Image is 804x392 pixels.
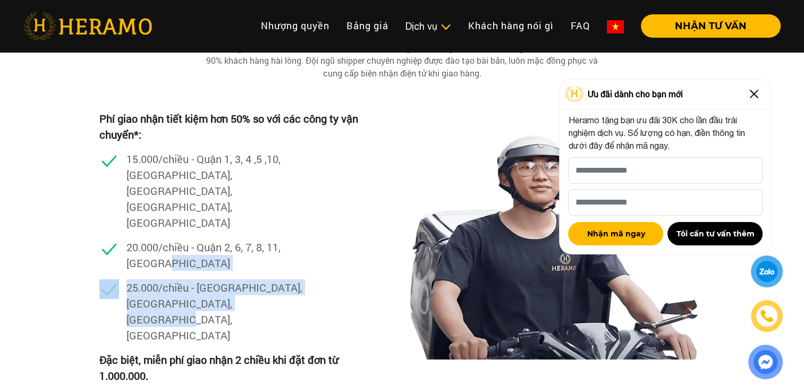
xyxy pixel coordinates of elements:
[607,20,624,33] img: vn-flag.png
[338,14,397,37] a: Bảng giá
[126,279,307,343] p: 25.000/chiều - [GEOGRAPHIC_DATA], [GEOGRAPHIC_DATA], [GEOGRAPHIC_DATA], [GEOGRAPHIC_DATA]
[126,239,307,271] p: 20.000/chiều - Quận 2, 6, 7, 8, 11, [GEOGRAPHIC_DATA]
[99,151,119,171] img: checked.svg
[568,114,763,152] p: Heramo tặng bạn ưu đãi 30K cho lần đầu trải nghiệm dịch vụ. Số lượng có hạn, điền thông tin dưới ...
[405,19,451,33] div: Dịch vụ
[402,101,705,360] img: Heramo ve sinh giat hap giay giao nhan tan noi HCM
[99,352,372,384] p: Đặc biệt, miễn phí giao nhận 2 chiều khi đặt đơn từ 1.000.000.
[126,151,307,231] p: 15.000/chiều - Quận 1, 3, 4 ,5 ,10, [GEOGRAPHIC_DATA], [GEOGRAPHIC_DATA], [GEOGRAPHIC_DATA], [GEO...
[190,41,615,80] div: Dịch vụ giao nhận tận nơi của [PERSON_NAME] mang đến trải nghiệm nhanh chóng và an toàn, với hơn ...
[23,12,152,40] img: heramo-logo.png
[460,14,562,37] a: Khách hàng nói gì
[440,22,451,32] img: subToggleIcon
[568,222,663,245] button: Nhận mã ngay
[746,86,763,103] img: Close
[587,88,682,100] span: Ưu đãi dành cho bạn mới
[752,302,781,330] a: phone-icon
[564,86,585,102] img: Logo
[641,14,781,38] button: NHẬN TƯ VẤN
[562,14,598,37] a: FAQ
[667,222,763,245] button: Tôi cần tư vấn thêm
[632,21,781,31] a: NHẬN TƯ VẤN
[760,309,774,323] img: phone-icon
[252,14,338,37] a: Nhượng quyền
[99,110,372,142] p: Phí giao nhận tiết kiệm hơn 50% so với các công ty vận chuyển*:
[99,239,119,259] img: checked.svg
[99,279,119,299] img: checked.svg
